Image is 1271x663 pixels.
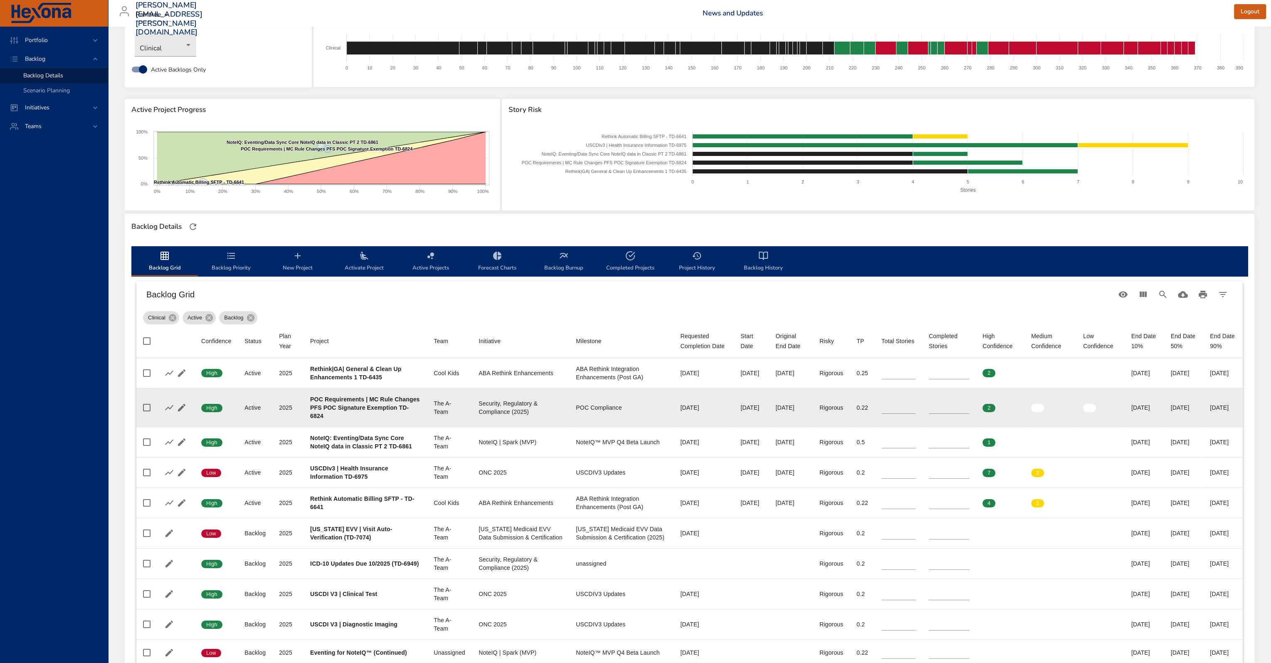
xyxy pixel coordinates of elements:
[669,251,725,273] span: Project History
[1210,369,1236,377] div: [DATE]
[740,499,762,507] div: [DATE]
[1083,331,1118,351] div: Low Confidence
[1213,284,1233,304] button: Filter Table
[23,87,70,94] span: Scenario Planning
[895,65,902,70] text: 240
[1131,559,1157,568] div: [DATE]
[244,559,266,568] div: Backlog
[856,179,859,184] text: 3
[1083,331,1118,351] div: Sort
[740,403,762,412] div: [DATE]
[129,220,184,233] div: Backlog Details
[881,336,914,346] div: Total Stories
[1031,439,1044,446] span: 0
[680,331,727,351] div: Requested Completion Date
[576,336,601,346] div: Milestone
[244,336,266,346] span: Status
[819,336,834,346] div: Sort
[135,33,196,57] div: Clinical
[1133,284,1153,304] button: View Columns
[819,336,834,346] div: Risky
[576,438,667,446] div: NoteIQ™ MVP Q4 Beta Launch
[642,65,649,70] text: 130
[479,555,563,572] div: Security, Regulatory & Compliance (2025)
[819,499,843,507] div: Rigorous
[1083,469,1096,477] span: 0
[479,399,563,416] div: Security, Regulatory & Compliance (2025)
[819,438,843,446] div: Rigorous
[691,179,694,184] text: 0
[479,336,563,346] span: Initiative
[1131,499,1157,507] div: [DATE]
[203,251,259,273] span: Backlog Priority
[849,65,856,70] text: 220
[665,65,672,70] text: 140
[434,464,465,481] div: The A-Team
[619,65,626,70] text: 120
[982,331,1018,351] div: High Confidence
[163,497,175,509] button: Show Burnup
[141,181,148,186] text: 0%
[1170,65,1178,70] text: 360
[1131,529,1157,537] div: [DATE]
[413,65,418,70] text: 30
[415,189,424,194] text: 80%
[279,369,297,377] div: 2025
[201,336,231,346] div: Confidence
[1031,331,1070,351] span: Medium Confidence
[982,500,995,507] span: 4
[740,468,762,477] div: [DATE]
[23,72,63,79] span: Backlog Details
[819,529,843,537] div: Rigorous
[459,65,464,70] text: 50
[703,8,763,18] a: News and Updates
[131,246,1248,276] div: backlog-tab
[136,251,193,273] span: Backlog Grid
[576,468,667,477] div: USCDIV3 Updates
[1210,438,1236,446] div: [DATE]
[711,65,718,70] text: 160
[602,251,659,273] span: Completed Projects
[187,220,199,233] button: Refresh Page
[279,331,297,351] div: Sort
[740,331,762,351] div: Sort
[735,251,792,273] span: Backlog History
[279,403,297,412] div: 2025
[163,618,175,631] button: Edit Project Details
[1170,331,1197,351] div: End Date 50%
[1132,179,1134,184] text: 8
[960,187,975,193] text: Stories
[219,314,248,322] span: Backlog
[1125,65,1132,70] text: 340
[244,529,266,537] div: Backlog
[326,45,340,50] text: Clinical
[940,65,948,70] text: 260
[1083,404,1096,412] span: 0
[1031,331,1070,351] div: Sort
[227,140,378,145] text: NoteIQ: Eventing/Data Sync Core NoteIQ data in Classic PT 2 TD-6861
[576,403,667,412] div: POC Compliance
[505,65,510,70] text: 70
[1241,7,1259,17] span: Logout
[279,331,297,351] div: Plan Year
[802,179,804,184] text: 2
[856,403,868,412] div: 0.22
[244,336,262,346] div: Sort
[218,189,227,194] text: 20%
[269,251,326,273] span: New Project
[929,331,969,351] span: Completed Stories
[479,336,501,346] div: Sort
[775,331,806,351] div: Sort
[1101,65,1109,70] text: 330
[310,366,401,381] b: Rethink|GA| General & Clean Up Enhancements 1 TD-6435
[185,189,195,194] text: 10%
[528,65,533,70] text: 80
[479,336,501,346] div: Initiative
[136,129,148,134] text: 100%
[1131,331,1157,351] div: End Date 10%
[775,499,806,507] div: [DATE]
[1210,559,1236,568] div: [DATE]
[1210,529,1236,537] div: [DATE]
[819,403,843,412] div: Rigorous
[251,189,260,194] text: 30%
